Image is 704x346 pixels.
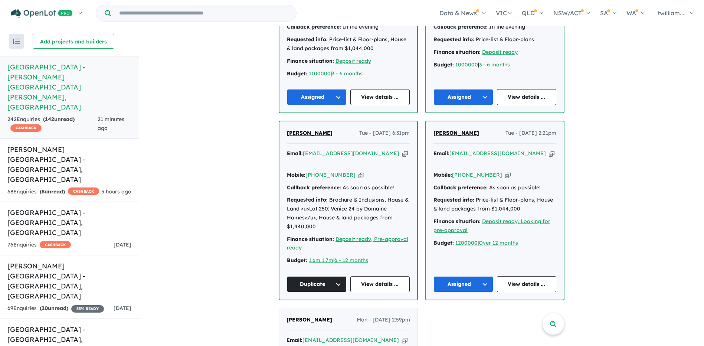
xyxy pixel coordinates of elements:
a: [PERSON_NAME] [286,316,332,324]
strong: Callback preference: [433,23,488,30]
span: [PERSON_NAME] [287,130,333,136]
a: 1200000 [455,239,478,246]
strong: Requested info: [287,196,328,203]
h5: [PERSON_NAME][GEOGRAPHIC_DATA] - [GEOGRAPHIC_DATA] , [GEOGRAPHIC_DATA] [7,261,131,301]
strong: Requested info: [433,196,474,203]
div: | [433,239,556,248]
div: Price-list & Floor-plans, House & land packages from $1,044,000 [433,196,556,213]
strong: Callback preference: [433,184,488,191]
strong: Budget: [433,61,454,68]
span: [PERSON_NAME] [433,130,479,136]
div: Price-list & Floor-plans [433,35,556,44]
span: Tue - [DATE] 6:31pm [359,129,410,138]
a: [PHONE_NUMBER] [452,172,502,178]
div: 68 Enquir ies [7,187,99,196]
span: Mon - [DATE] 2:59pm [357,316,410,324]
strong: ( unread) [43,116,75,123]
a: 1100000 [309,70,331,77]
div: | [433,61,556,69]
a: Over 12 months [479,239,518,246]
button: Assigned [287,89,347,105]
a: 1000000 [455,61,478,68]
a: Deposit ready, Pre-approval ready [287,236,408,251]
div: | [287,256,410,265]
a: [EMAIL_ADDRESS][DOMAIN_NAME] [303,150,399,157]
div: 69 Enquir ies [7,304,104,313]
strong: Requested info: [433,36,474,43]
button: Duplicate [287,276,347,292]
div: Price-list & Floor-plans, House & land packages from $1,044,000 [287,35,410,53]
div: As soon as possible! [433,183,556,192]
a: Deposit ready, Looking for pre-approval [433,218,550,234]
div: In the evening [287,23,410,32]
strong: Budget: [287,70,307,77]
span: CASHBACK [10,124,42,132]
strong: Email: [287,150,303,157]
strong: Callback preference: [287,23,341,30]
strong: Email: [286,337,302,343]
span: 8 [42,188,45,195]
strong: Budget: [433,239,454,246]
span: [DATE] [114,305,131,311]
span: 142 [45,116,54,123]
span: 20 [42,305,48,311]
a: View details ... [497,276,557,292]
a: 6 - 12 months [334,257,368,264]
div: | [287,69,410,78]
button: Copy [402,336,407,344]
a: Deposit ready [482,49,518,55]
a: [EMAIL_ADDRESS][DOMAIN_NAME] [449,150,546,157]
strong: Budget: [287,257,307,264]
strong: ( unread) [40,188,65,195]
div: 76 Enquir ies [7,241,71,249]
h5: [GEOGRAPHIC_DATA] - [GEOGRAPHIC_DATA] , [GEOGRAPHIC_DATA] [7,208,131,238]
strong: ( unread) [40,305,68,311]
button: Add projects and builders [33,34,114,49]
button: Assigned [433,276,493,292]
a: [PHONE_NUMBER] [305,172,356,178]
span: [DATE] [114,241,131,248]
span: CASHBACK [40,241,71,248]
span: Tue - [DATE] 2:21pm [505,129,556,138]
a: Deposit ready [335,58,371,64]
a: [PERSON_NAME] [287,129,333,138]
h5: [GEOGRAPHIC_DATA] - [PERSON_NAME][GEOGRAPHIC_DATA][PERSON_NAME] , [GEOGRAPHIC_DATA] [7,62,131,112]
a: View details ... [350,89,410,105]
button: Copy [358,171,364,179]
img: Openlot PRO Logo White [11,9,73,18]
button: Copy [549,150,554,157]
strong: Mobile: [287,172,305,178]
strong: Finance situation: [433,218,481,225]
a: 3 - 6 months [332,70,363,77]
input: Try estate name, suburb, builder or developer [112,5,295,21]
span: twilliam... [658,9,684,17]
strong: Finance situation: [433,49,481,55]
strong: Mobile: [433,172,452,178]
span: 5 hours ago [101,188,131,195]
strong: Callback preference: [287,184,341,191]
button: Assigned [433,89,493,105]
span: CASHBACK [68,187,99,195]
span: [PERSON_NAME] [286,316,332,323]
strong: Finance situation: [287,236,334,242]
a: [PERSON_NAME] [433,129,479,138]
div: As soon as possible! [287,183,410,192]
strong: Email: [433,150,449,157]
a: View details ... [350,276,410,292]
span: 35 % READY [71,305,104,313]
div: In the evening [433,23,556,32]
a: 1.6m 1.7m [309,257,333,264]
div: 242 Enquir ies [7,115,98,133]
a: [EMAIL_ADDRESS][DOMAIN_NAME] [302,337,399,343]
strong: Finance situation: [287,58,334,64]
a: 3 - 6 months [479,61,510,68]
div: Brochure & Inclusions, House & Land <u>Lot 250: Venice 24 by Domaine Homes</u>, House & land pack... [287,196,410,231]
